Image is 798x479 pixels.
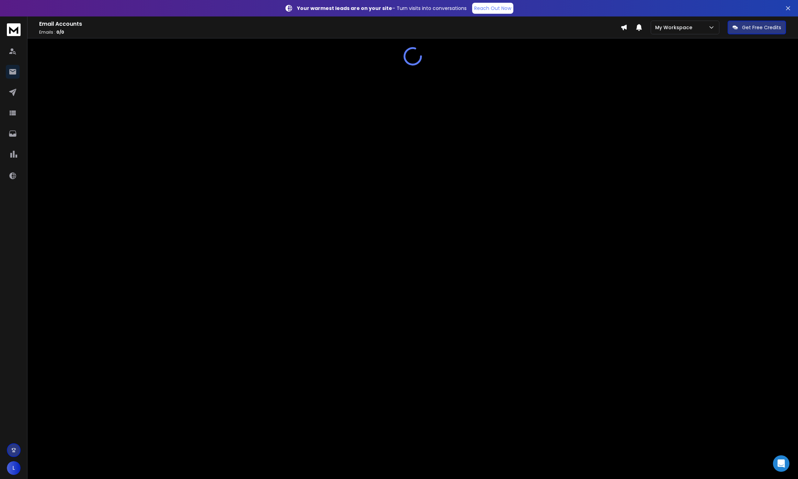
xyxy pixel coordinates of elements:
[728,21,786,34] button: Get Free Credits
[39,30,620,35] p: Emails :
[474,5,511,12] p: Reach Out Now
[297,5,392,12] strong: Your warmest leads are on your site
[472,3,513,14] a: Reach Out Now
[297,5,467,12] p: – Turn visits into conversations
[7,461,21,475] button: L
[39,20,620,28] h1: Email Accounts
[655,24,695,31] p: My Workspace
[742,24,781,31] p: Get Free Credits
[7,23,21,36] img: logo
[56,29,64,35] span: 0 / 0
[773,455,789,472] div: Open Intercom Messenger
